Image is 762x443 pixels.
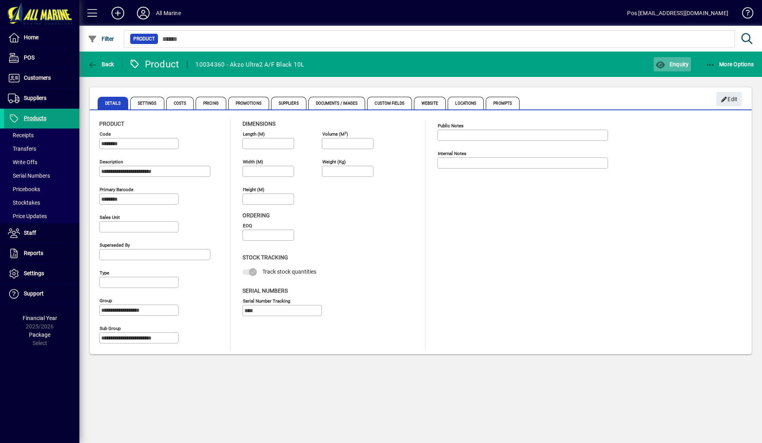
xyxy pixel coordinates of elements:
span: Ordering [242,212,270,219]
span: Enquiry [656,61,689,67]
mat-label: Primary barcode [100,187,133,192]
span: Reports [24,250,43,256]
div: All Marine [156,7,181,19]
button: Enquiry [654,57,691,71]
a: Stocktakes [4,196,79,209]
mat-label: Description [100,159,123,165]
span: Promotions [228,97,269,109]
span: Serial Numbers [242,288,288,294]
a: Staff [4,223,79,243]
sup: 3 [344,130,346,134]
span: Home [24,34,38,40]
mat-label: Group [100,298,112,303]
span: Price Updates [8,213,47,219]
mat-label: Serial Number tracking [243,298,290,303]
a: Transfers [4,142,79,155]
span: Suppliers [271,97,306,109]
span: Edit [721,93,738,106]
span: Details [98,97,128,109]
div: Product [129,58,179,71]
mat-label: Width (m) [243,159,263,165]
span: POS [24,54,35,61]
mat-label: Public Notes [438,123,464,128]
span: Serial Numbers [8,173,50,179]
a: POS [4,48,79,68]
mat-label: Sales unit [100,215,120,220]
mat-label: Height (m) [243,187,264,192]
mat-label: Superseded by [100,242,130,248]
div: Pos [EMAIL_ADDRESS][DOMAIN_NAME] [627,7,728,19]
mat-label: Volume (m ) [322,131,348,137]
span: Settings [130,97,164,109]
button: Back [86,57,116,71]
span: Support [24,290,44,297]
a: Settings [4,264,79,284]
span: Product [133,35,155,43]
span: Pricing [196,97,226,109]
mat-label: Sub group [100,326,121,331]
a: Serial Numbers [4,169,79,182]
span: Transfers [8,146,36,152]
span: Package [29,332,50,338]
span: Settings [24,270,44,276]
span: Costs [166,97,194,109]
a: Suppliers [4,88,79,108]
span: Receipts [8,132,34,138]
a: Pricebooks [4,182,79,196]
mat-label: Code [100,131,111,137]
span: Write Offs [8,159,37,165]
button: More Options [704,57,756,71]
span: Documents / Images [308,97,366,109]
a: Price Updates [4,209,79,223]
span: Staff [24,230,36,236]
span: Stocktakes [8,199,40,206]
mat-label: Weight (Kg) [322,159,346,165]
span: Financial Year [23,315,57,321]
button: Profile [131,6,156,20]
button: Add [105,6,131,20]
a: Receipts [4,128,79,142]
span: Prompts [486,97,520,109]
span: Product [99,121,124,127]
span: More Options [706,61,754,67]
a: Reports [4,244,79,263]
span: Suppliers [24,95,46,101]
span: Stock Tracking [242,254,288,261]
span: Track stock quantities [262,268,316,275]
mat-label: EOQ [243,223,252,228]
a: Write Offs [4,155,79,169]
mat-label: Type [100,270,109,276]
span: Dimensions [242,121,275,127]
mat-label: Length (m) [243,131,265,137]
a: Support [4,284,79,304]
span: Customers [24,75,51,81]
span: Website [414,97,446,109]
a: Home [4,28,79,48]
button: Filter [86,32,116,46]
button: Edit [716,92,742,106]
span: Products [24,115,46,121]
span: Pricebooks [8,186,40,192]
span: Locations [448,97,484,109]
span: Back [88,61,114,67]
a: Customers [4,68,79,88]
a: Knowledge Base [736,2,752,27]
div: 10034360 - Akzo Ultra2 A/F Black 10L [195,58,304,71]
span: Custom Fields [367,97,412,109]
span: Filter [88,36,114,42]
mat-label: Internal Notes [438,151,466,156]
app-page-header-button: Back [79,57,123,71]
